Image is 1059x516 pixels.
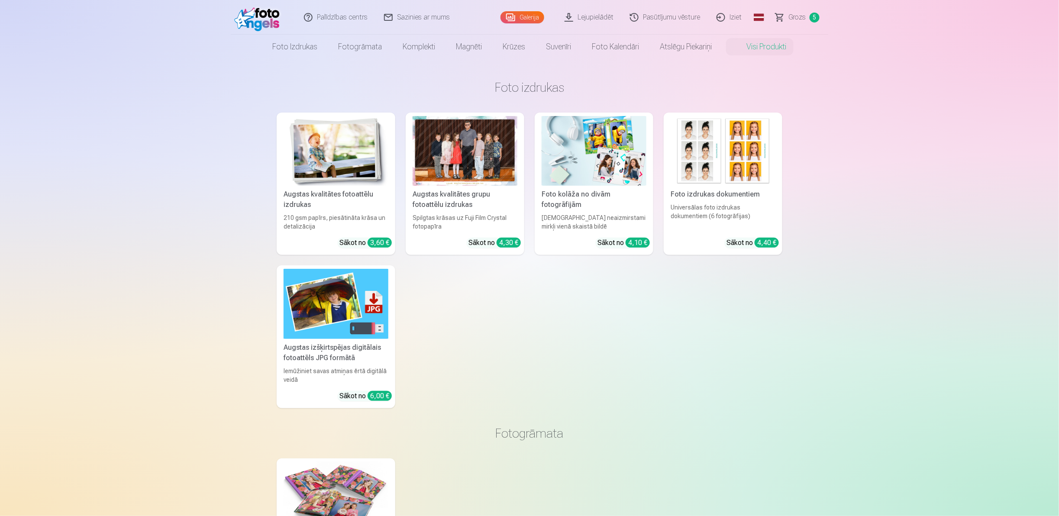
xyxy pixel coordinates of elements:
a: Foto kolāža no divām fotogrāfijāmFoto kolāža no divām fotogrāfijām[DEMOGRAPHIC_DATA] neaizmirstam... [535,113,653,255]
h3: Foto izdrukas [284,80,775,95]
div: Augstas izšķirtspējas digitālais fotoattēls JPG formātā [280,342,392,363]
a: Magnēti [446,35,493,59]
div: Sākot no [597,238,650,248]
img: Foto izdrukas dokumentiem [671,116,775,186]
a: Augstas kvalitātes fotoattēlu izdrukasAugstas kvalitātes fotoattēlu izdrukas210 gsm papīrs, piesā... [277,113,395,255]
div: 4,40 € [755,238,779,248]
a: Suvenīri [536,35,582,59]
div: Spilgtas krāsas uz Fuji Film Crystal fotopapīra [409,213,521,231]
div: Universālas foto izdrukas dokumentiem (6 fotogrāfijas) [667,203,779,231]
a: Foto izdrukas dokumentiemFoto izdrukas dokumentiemUniversālas foto izdrukas dokumentiem (6 fotogr... [664,113,782,255]
img: /fa1 [234,3,284,31]
div: 3,60 € [368,238,392,248]
div: [DEMOGRAPHIC_DATA] neaizmirstami mirkļi vienā skaistā bildē [538,213,650,231]
a: Visi produkti [723,35,797,59]
a: Foto kalendāri [582,35,650,59]
div: 210 gsm papīrs, piesātināta krāsa un detalizācija [280,213,392,231]
div: Foto izdrukas dokumentiem [667,189,779,200]
a: Komplekti [393,35,446,59]
div: Sākot no [726,238,779,248]
img: Augstas izšķirtspējas digitālais fotoattēls JPG formātā [284,269,388,339]
a: Galerija [500,11,544,23]
span: Grozs [788,12,806,23]
a: Augstas izšķirtspējas digitālais fotoattēls JPG formātāAugstas izšķirtspējas digitālais fotoattēl... [277,265,395,408]
div: Augstas kvalitātes grupu fotoattēlu izdrukas [409,189,521,210]
div: 6,00 € [368,391,392,401]
a: Foto izdrukas [262,35,328,59]
a: Fotogrāmata [328,35,393,59]
div: Foto kolāža no divām fotogrāfijām [538,189,650,210]
img: Foto kolāža no divām fotogrāfijām [542,116,646,186]
img: Augstas kvalitātes fotoattēlu izdrukas [284,116,388,186]
div: 4,30 € [497,238,521,248]
div: Sākot no [339,238,392,248]
span: 5 [810,13,820,23]
div: Augstas kvalitātes fotoattēlu izdrukas [280,189,392,210]
div: Sākot no [468,238,521,248]
a: Krūzes [493,35,536,59]
div: 4,10 € [626,238,650,248]
h3: Fotogrāmata [284,426,775,441]
div: Iemūžiniet savas atmiņas ērtā digitālā veidā [280,367,392,384]
div: Sākot no [339,391,392,401]
a: Augstas kvalitātes grupu fotoattēlu izdrukasSpilgtas krāsas uz Fuji Film Crystal fotopapīraSākot ... [406,113,524,255]
a: Atslēgu piekariņi [650,35,723,59]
